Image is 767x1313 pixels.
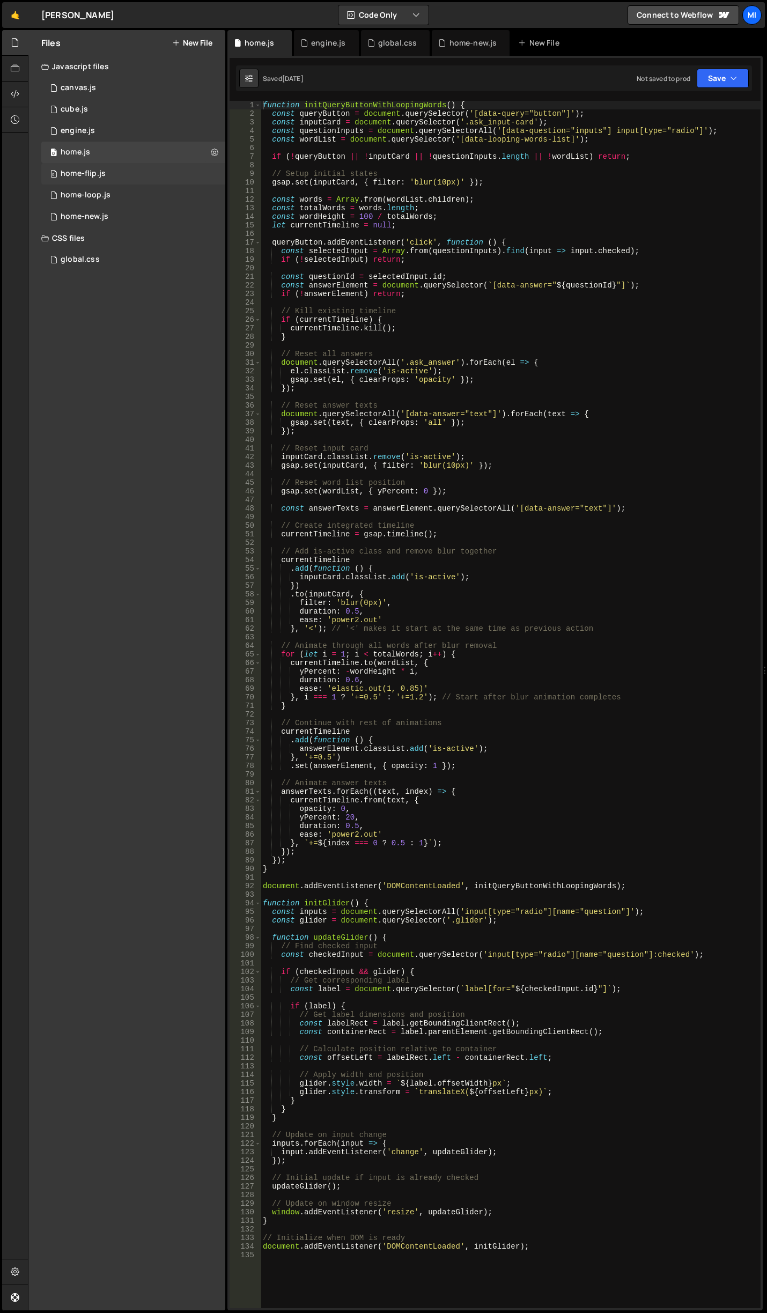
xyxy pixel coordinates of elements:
[230,1105,261,1113] div: 118
[28,56,225,77] div: Javascript files
[230,556,261,564] div: 54
[230,993,261,1002] div: 105
[230,470,261,478] div: 44
[230,1071,261,1079] div: 114
[230,1079,261,1088] div: 115
[449,38,497,48] div: home-new.js
[697,69,749,88] button: Save
[230,478,261,487] div: 45
[230,1165,261,1174] div: 125
[230,933,261,942] div: 98
[230,1036,261,1045] div: 110
[230,710,261,719] div: 72
[230,976,261,985] div: 103
[230,650,261,659] div: 65
[230,513,261,521] div: 49
[230,212,261,221] div: 14
[230,461,261,470] div: 43
[230,985,261,993] div: 104
[230,1122,261,1131] div: 120
[230,1251,261,1259] div: 135
[230,1062,261,1071] div: 113
[230,1019,261,1028] div: 108
[230,856,261,865] div: 89
[230,882,261,890] div: 92
[230,1234,261,1242] div: 133
[230,779,261,787] div: 80
[61,147,90,157] div: home.js
[2,2,28,28] a: 🤙
[230,169,261,178] div: 9
[61,212,108,222] div: home-new.js
[230,264,261,272] div: 20
[61,255,100,264] div: global.css
[230,925,261,933] div: 97
[230,118,261,127] div: 3
[230,805,261,813] div: 83
[230,221,261,230] div: 15
[230,890,261,899] div: 93
[230,667,261,676] div: 67
[230,530,261,539] div: 51
[230,581,261,590] div: 57
[230,1053,261,1062] div: 112
[245,38,274,48] div: home.js
[263,74,304,83] div: Saved
[230,230,261,238] div: 16
[230,1216,261,1225] div: 131
[230,427,261,436] div: 39
[230,839,261,847] div: 87
[61,126,95,136] div: engine.js
[230,247,261,255] div: 18
[230,350,261,358] div: 30
[230,1242,261,1251] div: 134
[230,942,261,950] div: 99
[41,77,225,99] div: 16715/45727.js
[230,968,261,976] div: 102
[230,590,261,599] div: 58
[230,298,261,307] div: 24
[230,813,261,822] div: 84
[230,573,261,581] div: 56
[230,341,261,350] div: 29
[311,38,345,48] div: engine.js
[230,161,261,169] div: 8
[230,127,261,135] div: 4
[230,101,261,109] div: 1
[230,444,261,453] div: 41
[230,822,261,830] div: 85
[230,333,261,341] div: 28
[230,950,261,959] div: 100
[230,272,261,281] div: 21
[230,564,261,573] div: 55
[230,1191,261,1199] div: 128
[230,633,261,641] div: 63
[61,105,88,114] div: cube.js
[230,599,261,607] div: 59
[230,865,261,873] div: 90
[230,830,261,839] div: 86
[230,916,261,925] div: 96
[230,1199,261,1208] div: 129
[230,393,261,401] div: 35
[230,1045,261,1053] div: 111
[230,1088,261,1096] div: 116
[230,607,261,616] div: 60
[230,358,261,367] div: 31
[230,719,261,727] div: 73
[230,367,261,375] div: 32
[230,255,261,264] div: 19
[230,539,261,547] div: 52
[230,727,261,736] div: 74
[230,1010,261,1019] div: 107
[230,109,261,118] div: 2
[230,453,261,461] div: 42
[230,195,261,204] div: 12
[230,1131,261,1139] div: 121
[230,1002,261,1010] div: 106
[230,1028,261,1036] div: 109
[230,281,261,290] div: 22
[518,38,563,48] div: New File
[230,324,261,333] div: 27
[230,238,261,247] div: 17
